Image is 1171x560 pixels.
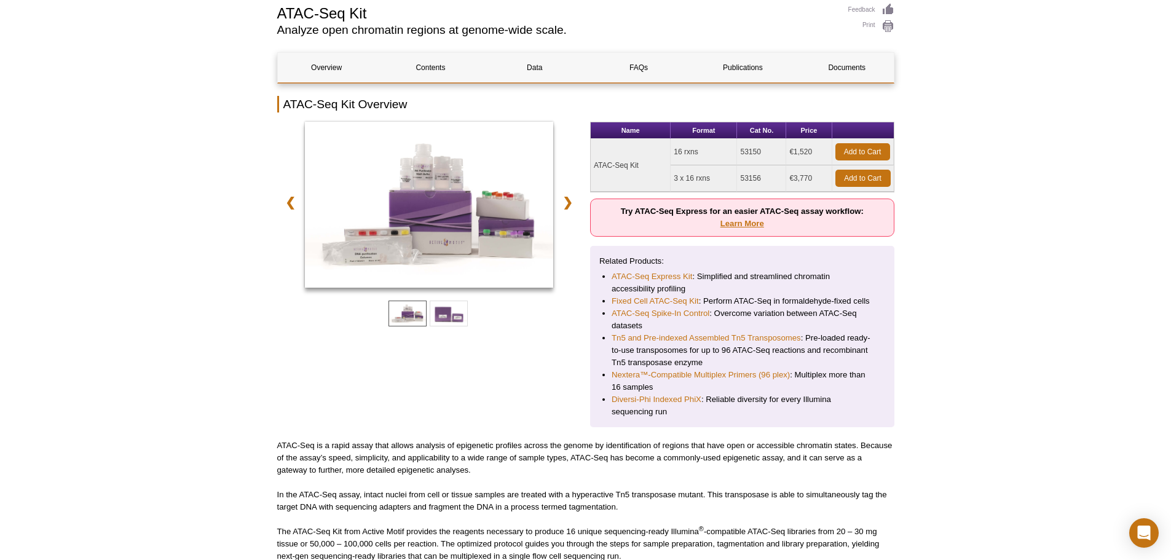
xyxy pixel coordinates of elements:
[848,3,894,17] a: Feedback
[277,96,894,112] h2: ATAC-Seq Kit Overview
[612,332,873,369] li: : Pre-loaded ready-to-use transposomes for up to 96 ATAC-Seq reactions and recombinant Tn5 transp...
[786,122,832,139] th: Price
[554,188,581,216] a: ❯
[737,139,786,165] td: 53150
[612,307,873,332] li: : Overcome variation between ATAC-Seq datasets
[737,122,786,139] th: Cat No.
[277,188,304,216] a: ❮
[612,270,692,283] a: ATAC-Seq Express Kit
[612,307,709,320] a: ATAC-Seq Spike-In Control
[277,489,894,513] p: In the ATAC-Seq assay, intact nuclei from cell or tissue samples are treated with a hyperactive T...
[848,20,894,33] a: Print
[621,207,864,228] strong: Try ATAC-Seq Express for an easier ATAC-Seq assay workflow:
[612,369,790,381] a: Nextera™-Compatible Multiplex Primers (96 plex)
[305,122,554,291] a: ATAC-Seq Kit
[720,219,764,228] a: Learn More
[671,165,737,192] td: 3 x 16 rxns
[798,53,896,82] a: Documents
[277,3,836,22] h1: ATAC-Seq Kit
[671,122,737,139] th: Format
[612,295,873,307] li: : Perform ATAC-Seq in formaldehyde-fixed cells
[591,139,671,192] td: ATAC-Seq Kit
[835,170,891,187] a: Add to Cart
[599,255,885,267] p: Related Products:
[612,270,873,295] li: : Simplified and streamlined chromatin accessibility profiling
[612,332,801,344] a: Tn5 and Pre-indexed Assembled Tn5 Transposomes
[277,25,836,36] h2: Analyze open chromatin regions at genome-wide scale.
[486,53,583,82] a: Data
[737,165,786,192] td: 53156
[591,122,671,139] th: Name
[305,122,554,288] img: ATAC-Seq Kit
[694,53,792,82] a: Publications
[278,53,376,82] a: Overview
[835,143,890,160] a: Add to Cart
[612,369,873,393] li: : Multiplex more than 16 samples
[612,295,699,307] a: Fixed Cell ATAC-Seq Kit
[671,139,737,165] td: 16 rxns
[589,53,687,82] a: FAQs
[277,440,894,476] p: ATAC-Seq is a rapid assay that allows analysis of epigenetic profiles across the genome by identi...
[612,393,873,418] li: : Reliable diversity for every Illumina sequencing run
[612,393,701,406] a: Diversi-Phi Indexed PhiX
[1129,518,1159,548] div: Open Intercom Messenger
[786,165,832,192] td: €3,770
[382,53,479,82] a: Contents
[699,525,704,532] sup: ®
[786,139,832,165] td: €1,520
